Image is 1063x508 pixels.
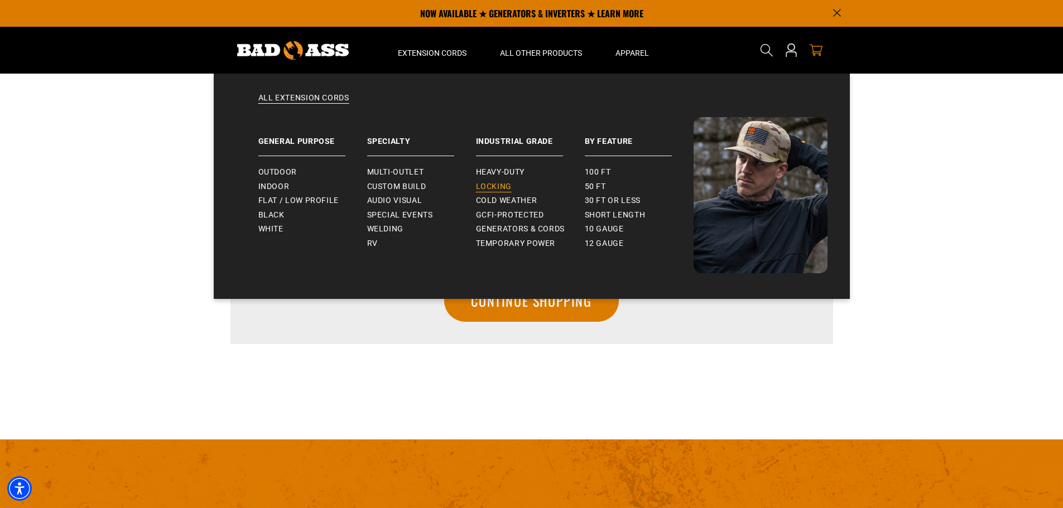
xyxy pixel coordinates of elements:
a: RV [367,236,476,251]
a: Custom Build [367,180,476,194]
a: Temporary Power [476,236,585,251]
a: 50 ft [585,180,694,194]
span: 12 gauge [585,239,624,249]
span: RV [367,239,378,249]
span: Temporary Power [476,239,556,249]
a: Special Events [367,208,476,222]
a: Specialty [367,117,476,156]
a: Industrial Grade [476,117,585,156]
a: Short Length [585,208,694,222]
span: Audio Visual [367,196,422,206]
span: All Other Products [500,48,582,58]
span: Cold Weather [476,196,537,206]
a: Open this option [782,27,800,74]
a: White [258,222,367,236]
img: Bad Ass Extension Cords [237,41,349,60]
a: 12 gauge [585,236,694,251]
summary: All Other Products [483,27,599,74]
a: Cold Weather [476,193,585,208]
summary: Apparel [599,27,666,74]
a: Black [258,208,367,222]
span: Heavy-Duty [476,167,525,177]
a: Multi-Outlet [367,165,476,180]
a: Generators & Cords [476,222,585,236]
span: Black [258,210,285,220]
span: Locking [476,182,512,192]
span: Multi-Outlet [367,167,424,177]
span: GCFI-Protected [476,210,544,220]
a: cart [807,43,825,57]
a: Indoor [258,180,367,194]
span: Indoor [258,182,290,192]
span: Generators & Cords [476,224,565,234]
a: 30 ft or less [585,193,694,208]
a: Welding [367,222,476,236]
a: Heavy-Duty [476,165,585,180]
span: Custom Build [367,182,426,192]
span: Outdoor [258,167,297,177]
div: Accessibility Menu [7,476,32,501]
a: Flat / Low Profile [258,193,367,208]
span: 50 ft [585,182,606,192]
a: Continue Shopping [444,279,618,322]
a: 100 ft [585,165,694,180]
summary: Extension Cords [381,27,483,74]
span: 30 ft or less [585,196,641,206]
a: By Feature [585,117,694,156]
summary: Search [758,41,776,59]
span: Apparel [615,48,649,58]
span: Special Events [367,210,433,220]
img: Bad Ass Extension Cords [694,117,828,273]
span: Flat / Low Profile [258,196,339,206]
a: Outdoor [258,165,367,180]
a: GCFI-Protected [476,208,585,222]
a: All Extension Cords [236,93,828,117]
a: 10 gauge [585,222,694,236]
span: Welding [367,224,403,234]
span: 100 ft [585,167,611,177]
a: Locking [476,180,585,194]
span: White [258,224,283,234]
span: Extension Cords [398,48,466,58]
a: Audio Visual [367,193,476,208]
span: Short Length [585,210,646,220]
span: 10 gauge [585,224,624,234]
a: General Purpose [258,117,367,156]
